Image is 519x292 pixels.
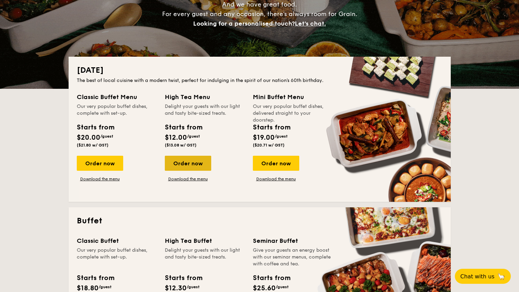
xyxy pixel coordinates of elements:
[165,103,245,117] div: Delight your guests with our light and tasty bite-sized treats.
[77,273,114,283] div: Starts from
[460,273,494,280] span: Chat with us
[77,176,123,182] a: Download the menu
[187,284,200,289] span: /guest
[77,134,100,142] span: $20.00
[253,103,333,117] div: Our very popular buffet dishes, delivered straight to your doorstep.
[99,284,112,289] span: /guest
[253,143,285,148] span: ($20.71 w/ GST)
[187,134,200,139] span: /guest
[77,92,157,102] div: Classic Buffet Menu
[77,122,114,133] div: Starts from
[165,176,211,182] a: Download the menu
[165,134,187,142] span: $12.00
[253,176,299,182] a: Download the menu
[497,273,505,280] span: 🦙
[165,156,211,171] div: Order now
[165,236,245,246] div: High Tea Buffet
[165,122,202,133] div: Starts from
[253,122,290,133] div: Starts from
[295,20,326,27] span: Let's chat.
[253,247,333,267] div: Give your guests an energy boost with our seminar menus, complete with coffee and tea.
[77,236,157,246] div: Classic Buffet
[77,215,443,226] h2: Buffet
[193,20,295,27] span: Looking for a personalised touch?
[455,269,511,284] button: Chat with us🦙
[165,92,245,102] div: High Tea Menu
[77,65,443,76] h2: [DATE]
[100,134,113,139] span: /guest
[253,273,290,283] div: Starts from
[77,77,443,84] div: The best of local cuisine with a modern twist, perfect for indulging in the spirit of our nation’...
[276,284,289,289] span: /guest
[165,143,197,148] span: ($13.08 w/ GST)
[253,134,275,142] span: $19.00
[165,247,245,267] div: Delight your guests with our light and tasty bite-sized treats.
[253,92,333,102] div: Mini Buffet Menu
[77,103,157,117] div: Our very popular buffet dishes, complete with set-up.
[165,273,202,283] div: Starts from
[275,134,288,139] span: /guest
[253,236,333,246] div: Seminar Buffet
[162,1,357,27] span: And we have great food. For every guest and any occasion, there’s always room for Grain.
[77,143,109,148] span: ($21.80 w/ GST)
[77,156,123,171] div: Order now
[253,156,299,171] div: Order now
[77,247,157,267] div: Our very popular buffet dishes, complete with set-up.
